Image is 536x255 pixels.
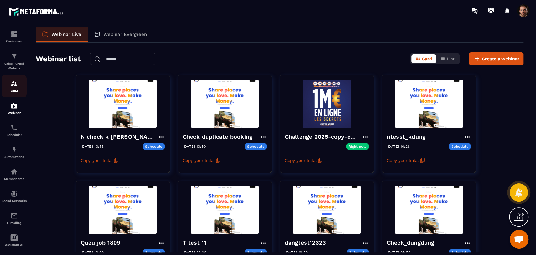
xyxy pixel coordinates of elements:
button: Create a webinar [469,52,523,65]
h4: T test 11 [183,238,209,247]
img: webinar-background [183,186,267,234]
a: formationformationSales Funnel Website [2,48,27,75]
img: logo [9,6,65,17]
img: scheduler [10,124,18,131]
h4: ntesst_kdung [387,132,429,141]
h2: Webinar list [36,53,81,65]
a: emailemailE-mailing [2,207,27,229]
img: webinar-background [81,186,165,234]
img: automations [10,102,18,109]
button: Copy your links [285,155,323,165]
img: webinar-background [285,80,369,128]
span: List [447,56,455,61]
p: Webinar Live [51,31,81,37]
a: schedulerschedulerScheduler [2,119,27,141]
button: Copy your links [81,155,119,165]
img: formation [10,53,18,60]
img: webinar-background [81,80,165,128]
button: Card [411,54,436,63]
p: [DATE] 09:50 [387,250,410,255]
button: Copy your links [183,155,221,165]
p: Dashboard [2,40,27,43]
p: [DATE] 10:50 [183,144,206,149]
p: Webinar [2,111,27,114]
h4: Queu job 1809 [81,238,124,247]
h4: dangtest12323 [285,238,329,247]
img: formation [10,30,18,38]
a: automationsautomationsAutomations [2,141,27,163]
img: formation [10,80,18,87]
p: [DATE] 10:26 [387,144,410,149]
p: Scheduler [2,133,27,136]
img: automations [10,146,18,153]
a: social-networksocial-networkSocial Networks [2,185,27,207]
h4: Check duplicate booking [183,132,256,141]
button: List [436,54,458,63]
p: [DATE] 13:00 [81,250,104,255]
img: social-network [10,190,18,197]
span: Card [422,56,432,61]
a: formationformationDashboard [2,26,27,48]
img: webinar-background [285,186,369,234]
a: Webinar Live [36,27,88,42]
a: formationformationCRM [2,75,27,97]
p: Assistant AI [2,243,27,247]
img: email [10,212,18,219]
p: Schedule [449,143,471,150]
div: Mở cuộc trò chuyện [510,230,528,249]
p: Webinar Evergreen [103,31,147,37]
img: automations [10,168,18,175]
span: Create a webinar [482,56,519,62]
h4: Challenge 2025-copy-copy [285,132,361,141]
img: webinar-background [387,80,471,128]
p: Automations [2,155,27,158]
img: webinar-background [387,186,471,234]
a: automationsautomationsMember area [2,163,27,185]
p: Sales Funnel Website [2,62,27,70]
p: Social Networks [2,199,27,202]
p: Right now [349,144,366,149]
img: webinar-background [183,80,267,128]
p: Member area [2,177,27,180]
a: automationsautomationsWebinar [2,97,27,119]
h4: Check_dungdung [387,238,438,247]
p: CRM [2,89,27,92]
p: Schedule [143,143,165,150]
p: [DATE] 10:48 [81,144,104,149]
p: [DATE] 16:50 [285,250,308,255]
p: [DATE] 22:20 [183,250,206,255]
button: Copy your links [387,155,425,165]
p: Schedule [245,143,267,150]
a: Assistant AI [2,229,27,251]
h4: N check k [PERSON_NAME] [81,132,157,141]
p: E-mailing [2,221,27,225]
